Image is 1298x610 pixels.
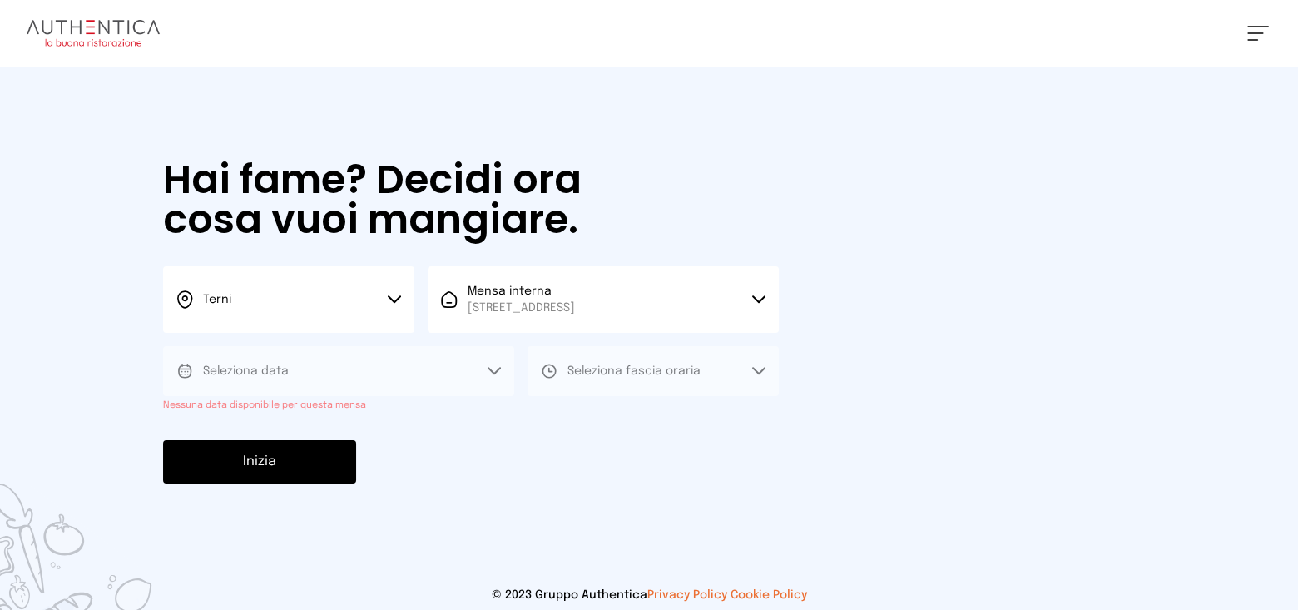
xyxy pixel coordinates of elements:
[731,589,807,601] a: Cookie Policy
[428,266,779,333] button: Mensa interna[STREET_ADDRESS]
[163,440,356,484] button: Inizia
[163,160,625,240] h1: Hai fame? Decidi ora cosa vuoi mangiare.
[163,400,366,410] small: Nessuna data disponibile per questa mensa
[203,365,289,377] span: Seleziona data
[163,346,514,396] button: Seleziona data
[27,587,1271,603] p: © 2023 Gruppo Authentica
[647,589,727,601] a: Privacy Policy
[27,20,160,47] img: logo.8f33a47.png
[567,365,701,377] span: Seleziona fascia oraria
[528,346,779,396] button: Seleziona fascia oraria
[203,294,231,305] span: Terni
[468,283,575,316] span: Mensa interna
[163,266,414,333] button: Terni
[468,300,575,316] span: [STREET_ADDRESS]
